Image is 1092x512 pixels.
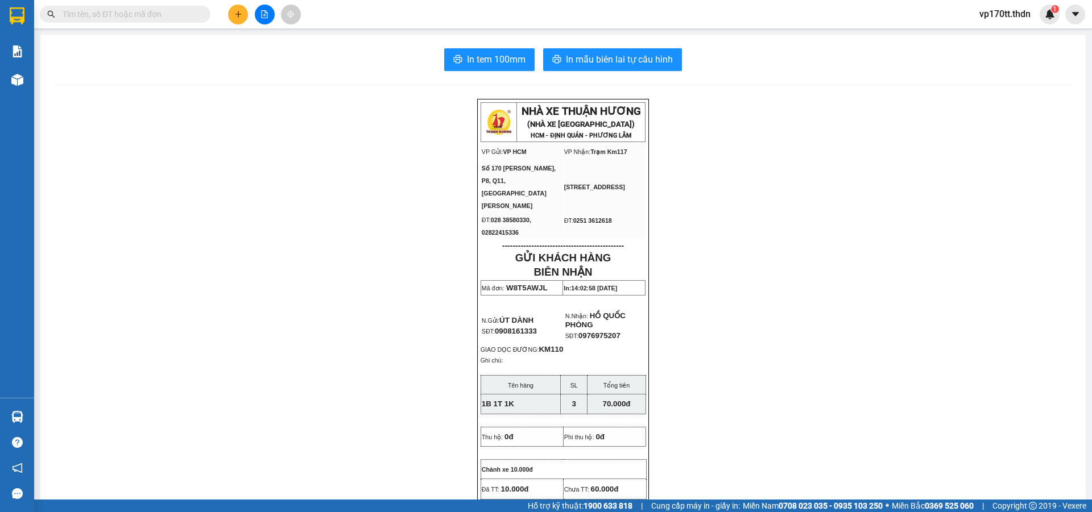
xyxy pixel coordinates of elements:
span: Thu hộ: [482,434,503,440]
span: Cung cấp máy in - giấy in: [651,499,740,512]
span: Tổng tiền [603,382,630,389]
span: search [47,10,55,18]
img: warehouse-icon [11,74,23,86]
span: ĐT: [482,217,491,223]
span: 60.000 [591,485,614,493]
span: printer [552,55,561,65]
span: Tên hàng [508,382,533,389]
span: 028 38580330, 02822415336 [482,217,531,236]
img: solution-icon [11,45,23,57]
button: caret-down [1065,5,1085,24]
span: Ghi chú: [481,357,503,364]
span: ⚪️ [886,503,889,508]
button: printerIn mẫu biên lai tự cấu hình [543,48,682,71]
span: | [641,499,643,512]
span: SĐT: [565,332,578,339]
sup: 1 [1051,5,1059,13]
span: | [982,499,984,512]
span: ---------------------------------------------- [502,241,624,250]
span: KM110 [539,345,563,353]
strong: (NHÀ XE [GEOGRAPHIC_DATA]) [527,120,635,128]
span: 1 [1053,5,1057,13]
img: warehouse-icon [11,411,23,423]
span: Miền Bắc [892,499,974,512]
span: 70.000đ [603,399,631,408]
span: message [12,488,23,499]
span: ÚT DÀNH [499,316,533,324]
span: 0976975207 [578,331,621,340]
button: file-add [255,5,275,24]
span: question-circle [12,437,23,448]
span: 3 [572,399,576,408]
span: SL [570,382,578,389]
span: vp170tt.thdn [970,7,1040,21]
span: notification [12,463,23,473]
span: GIAO DỌC ĐƯỜNG: [481,346,539,353]
span: ĐT: [564,217,573,224]
span: đ [614,485,618,493]
span: In: [564,285,617,292]
span: Chành xe 10.000đ [482,466,533,473]
span: SĐT: [482,328,537,335]
strong: GỬI KHÁCH HÀNG [515,252,611,264]
span: 0251 3612618 [573,217,612,224]
span: Phí thu hộ: [564,434,594,440]
input: Tìm tên, số ĐT hoặc mã đơn [63,8,197,20]
span: Miền Nam [743,499,883,512]
span: 10.000đ [501,485,529,493]
span: 14:02:58 [DATE] [571,285,617,292]
img: icon-new-feature [1045,9,1055,19]
span: Đã TT: [482,486,499,493]
strong: 0369 525 060 [925,501,974,510]
span: caret-down [1070,9,1081,19]
span: In tem 100mm [467,52,526,66]
strong: BIÊN NHẬN [533,266,592,278]
span: In mẫu biên lai tự cấu hình [566,52,673,66]
span: W8T5AWJL [506,284,548,292]
span: 1B 1T 1K [482,399,514,408]
span: Chưa TT: [564,486,589,493]
button: printerIn tem 100mm [444,48,535,71]
strong: 1900 633 818 [584,501,632,510]
strong: 0708 023 035 - 0935 103 250 [779,501,883,510]
span: printer [453,55,462,65]
span: Hỗ trợ kỹ thuật: [528,499,632,512]
span: VP Nhận: [564,148,591,155]
button: aim [281,5,301,24]
span: HỒ QUỐC PHÒNG [565,311,626,329]
span: 0908161333 [495,327,537,335]
span: 0đ [595,432,605,441]
span: Số 170 [PERSON_NAME], P8, Q11, [GEOGRAPHIC_DATA][PERSON_NAME] [482,165,556,209]
span: VP Gửi: [482,148,503,155]
span: file-add [260,10,268,18]
span: N.Nhận: [565,313,588,319]
span: N.Gửi: [482,317,533,324]
span: plus [234,10,242,18]
span: [STREET_ADDRESS] [564,184,625,190]
img: logo [485,108,513,136]
img: logo-vxr [10,7,24,24]
span: VP HCM [503,148,526,155]
button: plus [228,5,248,24]
strong: HCM - ĐỊNH QUÁN - PHƯƠNG LÂM [531,132,631,139]
strong: NHÀ XE THUẬN HƯƠNG [522,105,641,118]
span: aim [287,10,295,18]
span: Mã đơn: [482,285,504,292]
span: copyright [1029,502,1037,510]
span: Trạm Km117 [590,148,627,155]
span: 0đ [504,432,514,441]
